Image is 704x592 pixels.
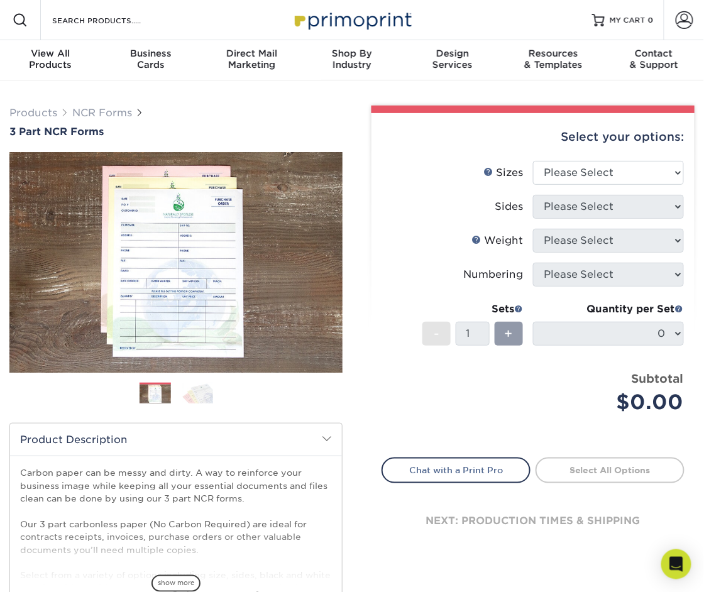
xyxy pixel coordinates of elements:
span: + [505,324,513,343]
div: Industry [302,48,402,70]
div: & Support [603,48,704,70]
a: 3 Part NCR Forms [9,126,343,138]
span: show more [151,575,201,592]
a: Shop ByIndustry [302,40,402,80]
span: Direct Mail [201,48,302,59]
div: Sides [495,199,523,214]
a: NCR Forms [72,107,132,119]
a: Direct MailMarketing [201,40,302,80]
h2: Product Description [10,424,342,456]
span: Resources [503,48,603,59]
span: 0 [648,16,654,25]
a: BusinessCards [101,40,201,80]
span: 3 Part NCR Forms [9,126,104,138]
div: Open Intercom Messenger [661,549,691,579]
div: Select your options: [382,113,685,161]
span: - [434,324,439,343]
div: Sizes [483,165,523,180]
div: next: production times & shipping [382,483,685,559]
span: MY CART [610,15,646,26]
img: 3 Part NCR Forms 01 [9,148,343,378]
div: Marketing [201,48,302,70]
span: Business [101,48,201,59]
a: Products [9,107,57,119]
strong: Subtotal [632,371,684,385]
span: Contact [603,48,704,59]
div: Numbering [463,267,523,282]
a: DesignServices [402,40,503,80]
div: Weight [471,233,523,248]
a: Contact& Support [603,40,704,80]
img: Primoprint [289,6,415,33]
a: Resources& Templates [503,40,603,80]
div: Sets [422,302,523,317]
img: NCR Forms 01 [140,383,171,405]
span: Design [402,48,503,59]
input: SEARCH PRODUCTS..... [51,13,173,28]
a: Select All Options [536,458,685,483]
div: Cards [101,48,201,70]
img: NCR Forms 02 [182,382,213,404]
a: Chat with a Print Pro [382,458,531,483]
div: & Templates [503,48,603,70]
div: Services [402,48,503,70]
div: Quantity per Set [533,302,684,317]
span: Shop By [302,48,402,59]
div: $0.00 [542,387,684,417]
